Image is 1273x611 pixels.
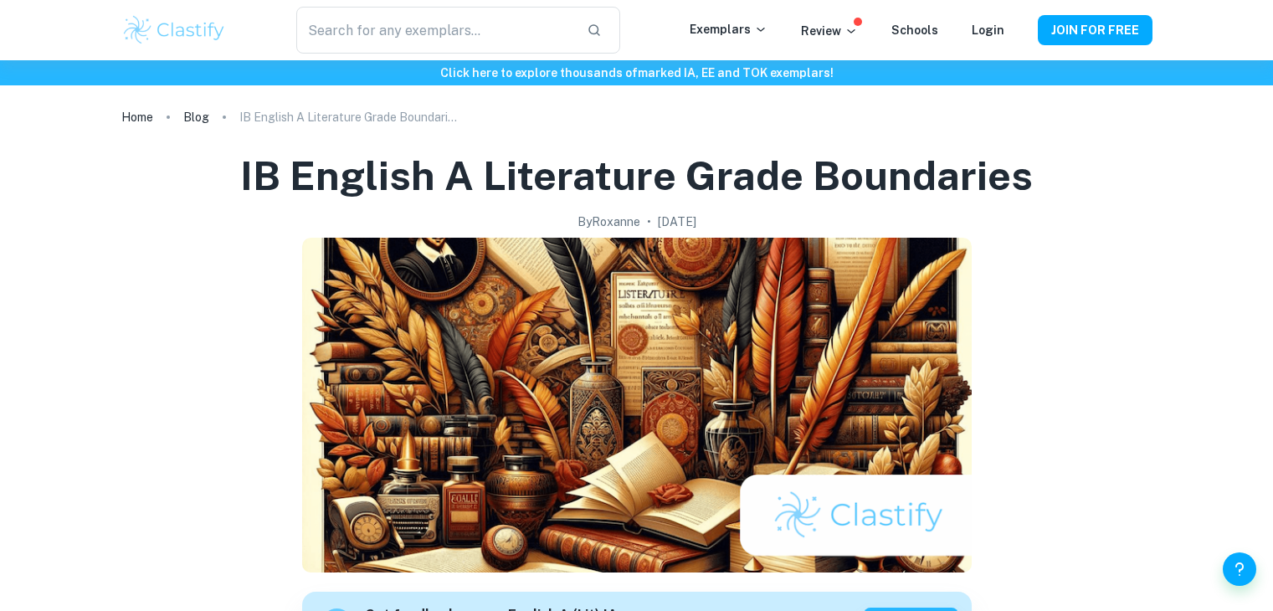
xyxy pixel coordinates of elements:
[302,238,972,572] img: IB English A Literature Grade Boundaries cover image
[240,149,1033,203] h1: IB English A Literature Grade Boundaries
[3,64,1270,82] h6: Click here to explore thousands of marked IA, EE and TOK exemplars !
[239,108,457,126] p: IB English A Literature Grade Boundaries
[183,105,209,129] a: Blog
[801,22,858,40] p: Review
[296,7,572,54] input: Search for any exemplars...
[1223,552,1256,586] button: Help and Feedback
[891,23,938,37] a: Schools
[972,23,1004,37] a: Login
[121,105,153,129] a: Home
[1038,15,1152,45] button: JOIN FOR FREE
[121,13,228,47] img: Clastify logo
[690,20,767,39] p: Exemplars
[658,213,696,231] h2: [DATE]
[647,213,651,231] p: •
[577,213,640,231] h2: By Roxanne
